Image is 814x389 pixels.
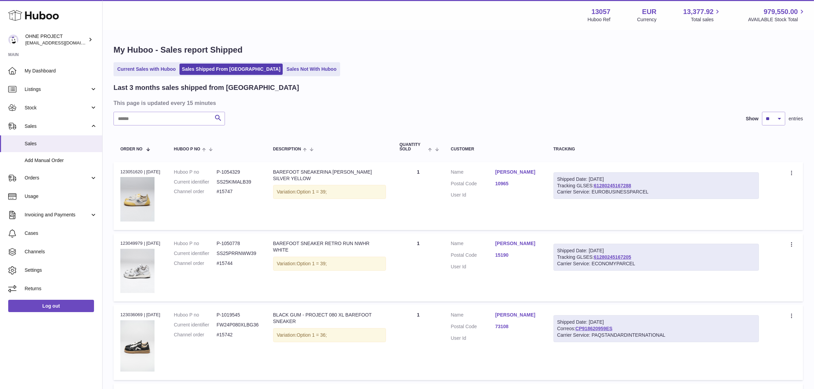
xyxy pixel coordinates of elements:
[553,244,759,271] div: Tracking GLSES:
[115,64,178,75] a: Current Sales with Huboo
[273,240,386,253] div: BAREFOOT SNEAKER RETRO RUN NWHR WHITE
[174,169,217,175] dt: Huboo P no
[297,332,327,338] span: Option 1 = 36;
[217,188,259,195] dd: #15747
[174,250,217,257] dt: Current identifier
[217,312,259,318] dd: P-1019545
[451,169,495,177] dt: Name
[25,175,90,181] span: Orders
[217,240,259,247] dd: P-1050778
[25,285,97,292] span: Returns
[174,260,217,267] dt: Channel order
[451,240,495,249] dt: Name
[120,147,143,151] span: Order No
[120,240,160,246] div: 123049979 | [DATE]
[273,312,386,325] div: BLACK GUM - PROJECT 080 XL BAREFOOT SNEAKER
[179,64,283,75] a: Sales Shipped From [GEOGRAPHIC_DATA]
[495,169,540,175] a: [PERSON_NAME]
[557,176,756,183] div: Shipped Date: [DATE]
[748,7,806,23] a: 979,550.00 AVAILABLE Stock Total
[25,267,97,273] span: Settings
[683,7,713,16] span: 13,377.92
[495,323,540,330] a: 73108
[284,64,339,75] a: Sales Not With Huboo
[174,322,217,328] dt: Current identifier
[114,83,299,92] h2: Last 3 months sales shipped from [GEOGRAPHIC_DATA]
[25,86,90,93] span: Listings
[25,123,90,130] span: Sales
[114,44,803,55] h1: My Huboo - Sales report Shipped
[557,260,756,267] div: Carrier Service: ECONOMYPARCEL
[594,254,631,260] a: 61280245167205
[557,189,756,195] div: Carrier Service: EUROBUSINESSPARCEL
[451,335,495,341] dt: User Id
[495,240,540,247] a: [PERSON_NAME]
[25,212,90,218] span: Invoicing and Payments
[393,233,444,301] td: 1
[25,193,97,200] span: Usage
[451,264,495,270] dt: User Id
[217,169,259,175] dd: P-1054329
[748,16,806,23] span: AVAILABLE Stock Total
[451,192,495,198] dt: User Id
[217,322,259,328] dd: FW24P080XLBG36
[553,147,759,151] div: Tracking
[120,312,160,318] div: 123036069 | [DATE]
[451,147,540,151] div: Customer
[8,35,18,45] img: internalAdmin-13057@internal.huboo.com
[25,140,97,147] span: Sales
[273,328,386,342] div: Variation:
[575,326,612,331] a: CP918620959ES
[114,99,801,107] h3: This page is updated every 15 minutes
[591,7,611,16] strong: 13057
[120,177,155,222] img: LIBERTAS_SMALL_1fc4f940-5a87-446c-95f5-7044ca72b254.jpg
[789,116,803,122] span: entries
[174,312,217,318] dt: Huboo P no
[683,7,721,23] a: 13,377.92 Total sales
[273,185,386,199] div: Variation:
[637,16,657,23] div: Currency
[746,116,759,122] label: Show
[120,249,155,293] img: WHITE_BUYLLET_SMALL_cc19fe0b-112a-478b-8726-6e35b5284846.jpg
[557,332,756,338] div: Carrier Service: PAQSTANDARDINTERNATIONAL
[25,33,87,46] div: OHNE PROJECT
[273,147,301,151] span: Description
[495,252,540,258] a: 15190
[217,332,259,338] dd: #15742
[400,143,427,151] span: Quantity Sold
[174,179,217,185] dt: Current identifier
[393,162,444,230] td: 1
[25,157,97,164] span: Add Manual Order
[691,16,721,23] span: Total sales
[764,7,798,16] span: 979,550.00
[25,249,97,255] span: Channels
[120,320,155,372] img: DSC02155.jpg
[557,319,756,325] div: Shipped Date: [DATE]
[273,169,386,182] div: BAREFOOT SNEAKERINA [PERSON_NAME] SILVER YELLOW
[297,261,327,266] span: Option 1 = 39;
[451,252,495,260] dt: Postal Code
[8,300,94,312] a: Log out
[217,250,259,257] dd: SS25PRRNWW39
[217,260,259,267] dd: #15744
[557,247,756,254] div: Shipped Date: [DATE]
[642,7,656,16] strong: EUR
[25,40,101,45] span: [EMAIL_ADDRESS][DOMAIN_NAME]
[393,305,444,380] td: 1
[25,68,97,74] span: My Dashboard
[174,240,217,247] dt: Huboo P no
[25,230,97,237] span: Cases
[174,147,200,151] span: Huboo P no
[120,169,160,175] div: 123051620 | [DATE]
[451,323,495,332] dt: Postal Code
[495,180,540,187] a: 10965
[588,16,611,23] div: Huboo Ref
[553,315,759,342] div: Correos:
[174,188,217,195] dt: Channel order
[553,172,759,199] div: Tracking GLSES:
[217,179,259,185] dd: SS25KIMALB39
[174,332,217,338] dt: Channel order
[273,257,386,271] div: Variation:
[594,183,631,188] a: 61280245167288
[297,189,327,194] span: Option 1 = 39;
